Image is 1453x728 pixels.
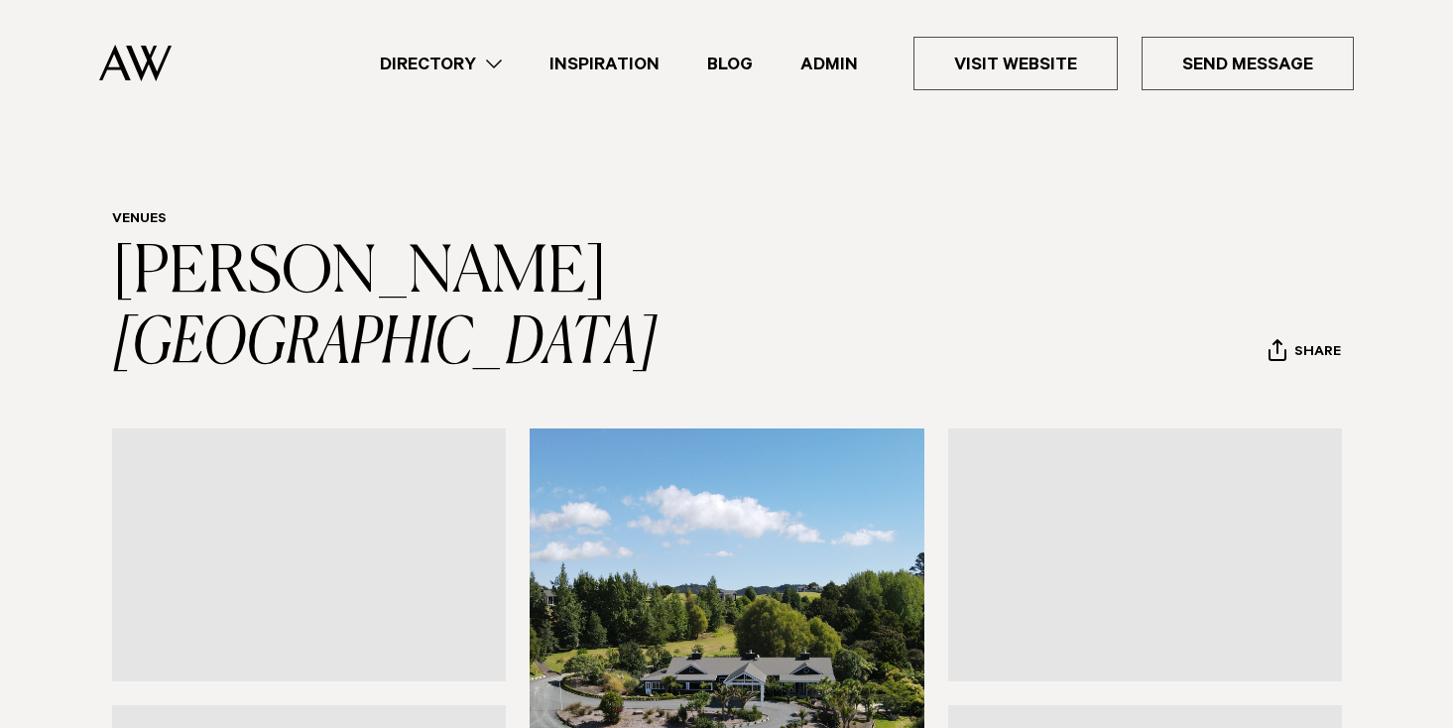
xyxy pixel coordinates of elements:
[112,212,167,228] a: Venues
[112,242,658,377] a: [PERSON_NAME][GEOGRAPHIC_DATA]
[526,51,683,77] a: Inspiration
[1142,37,1354,90] a: Send Message
[356,51,526,77] a: Directory
[683,51,777,77] a: Blog
[1268,338,1342,368] button: Share
[99,45,172,81] img: Auckland Weddings Logo
[777,51,882,77] a: Admin
[1294,344,1341,363] span: Share
[913,37,1118,90] a: Visit Website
